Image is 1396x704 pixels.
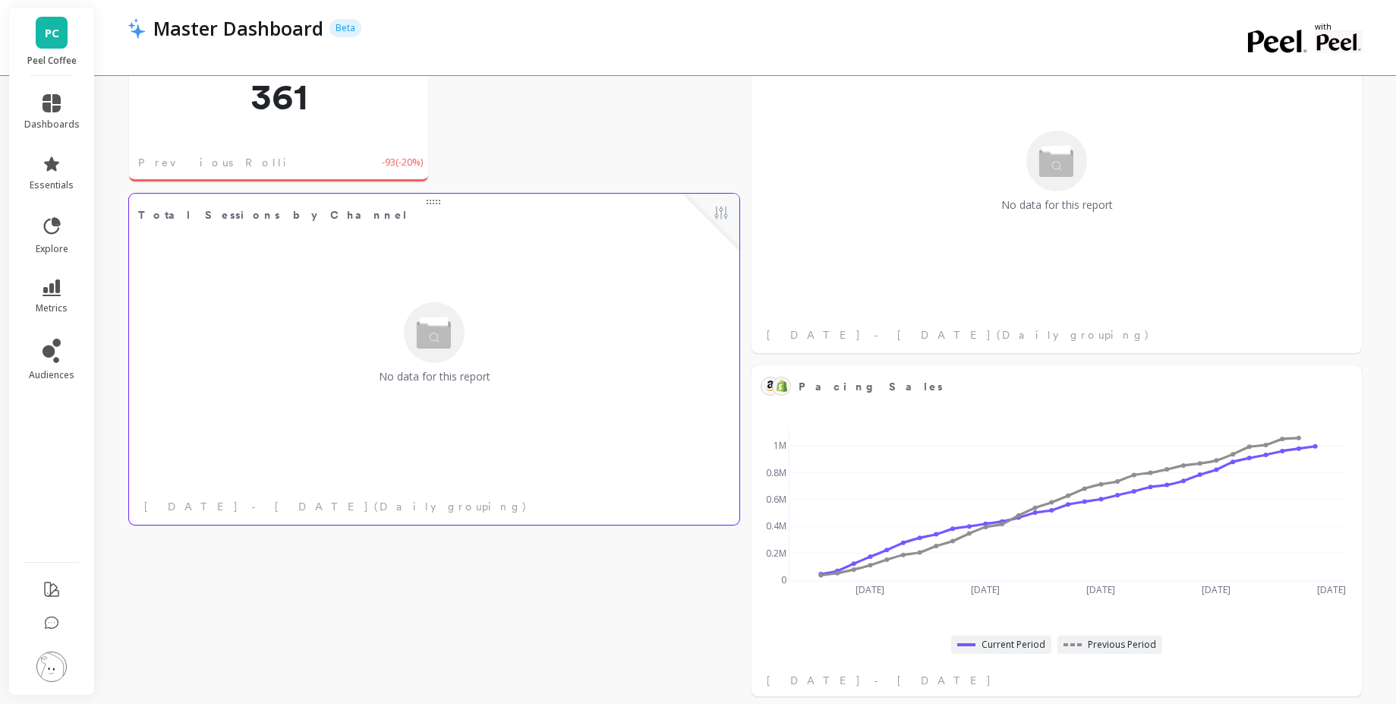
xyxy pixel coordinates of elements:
img: partner logo [1315,30,1363,53]
span: (Daily grouping) [997,327,1150,343]
p: Beta [329,19,361,37]
span: [DATE] - [DATE] [767,327,992,343]
span: Pacing Sales [799,376,1304,397]
span: Total Sessions by Channel [138,207,408,223]
span: No data for this report [379,369,490,384]
span: explore [36,243,68,255]
span: 361 [129,78,428,115]
span: essentials [30,179,74,191]
p: with [1315,23,1363,30]
span: (Daily grouping) [374,499,528,514]
span: No data for this report [1001,197,1113,213]
span: [DATE] - [DATE] [767,673,992,688]
span: -93 ( -20% ) [382,155,423,170]
p: Master Dashboard [153,15,323,41]
span: Previous Rolling 7-day [138,155,382,170]
span: Previous Period [1088,639,1156,651]
span: metrics [36,302,68,314]
p: Peel Coffee [24,55,80,67]
span: dashboards [24,118,80,131]
span: Current Period [982,639,1045,651]
span: Total Sessions by Channel [138,204,682,226]
span: PC [45,24,59,42]
span: audiences [29,369,74,381]
span: Pacing Sales [799,379,943,395]
img: header icon [128,17,146,39]
span: [DATE] - [DATE] [144,499,370,514]
img: profile picture [36,652,67,682]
